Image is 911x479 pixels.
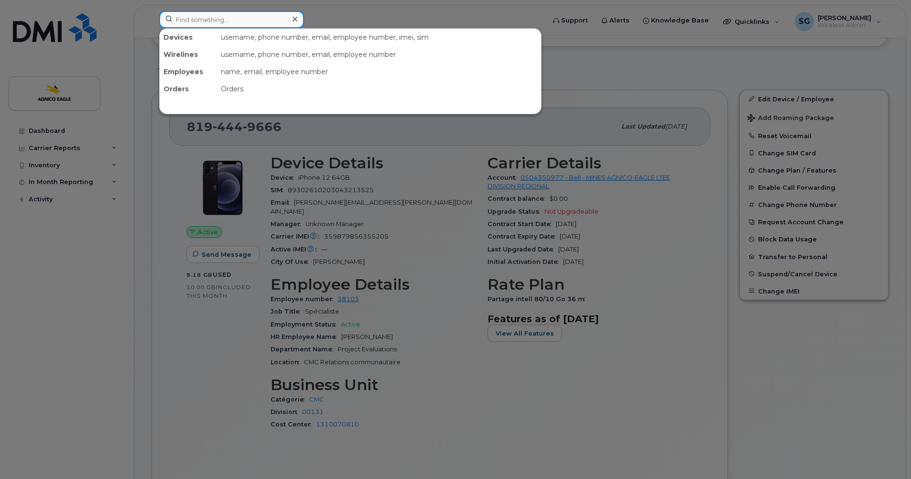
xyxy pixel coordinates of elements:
div: username, phone number, email, employee number [217,46,541,63]
div: Orders [217,80,541,98]
div: Wirelines [160,46,217,63]
div: username, phone number, email, employee number, imei, sim [217,29,541,46]
div: Employees [160,63,217,80]
input: Find something... [159,11,304,28]
div: Orders [160,80,217,98]
div: Devices [160,29,217,46]
div: name, email, employee number [217,63,541,80]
